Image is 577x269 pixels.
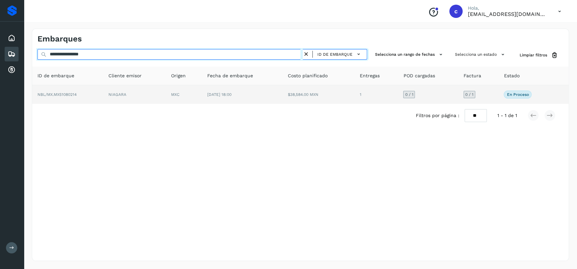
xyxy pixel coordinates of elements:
[207,72,253,79] span: Fecha de embarque
[37,92,77,97] span: NBL/MX.MX51080214
[464,72,481,79] span: Factura
[288,72,328,79] span: Costo planificado
[416,112,459,119] span: Filtros por página :
[465,93,474,97] span: 0 / 1
[283,85,354,104] td: $38,584.00 MXN
[315,49,364,59] button: ID de embarque
[37,34,82,44] h4: Embarques
[403,72,435,79] span: POD cargadas
[5,47,19,61] div: Embarques
[452,49,509,60] button: Selecciona un estado
[497,112,517,119] span: 1 - 1 de 1
[520,52,547,58] span: Limpiar filtros
[514,49,563,61] button: Limpiar filtros
[108,72,142,79] span: Cliente emisor
[468,5,547,11] p: Hola,
[5,31,19,45] div: Inicio
[5,63,19,77] div: Cuentas por cobrar
[507,92,529,97] p: En proceso
[103,85,166,104] td: NIAGARA
[317,51,353,57] span: ID de embarque
[372,49,447,60] button: Selecciona un rango de fechas
[360,72,380,79] span: Entregas
[405,93,413,97] span: 0 / 1
[354,85,398,104] td: 1
[166,85,202,104] td: MXC
[504,72,519,79] span: Estado
[207,92,231,97] span: [DATE] 18:00
[468,11,547,17] p: cuentasespeciales8_met@castores.com.mx
[171,72,186,79] span: Origen
[37,72,74,79] span: ID de embarque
